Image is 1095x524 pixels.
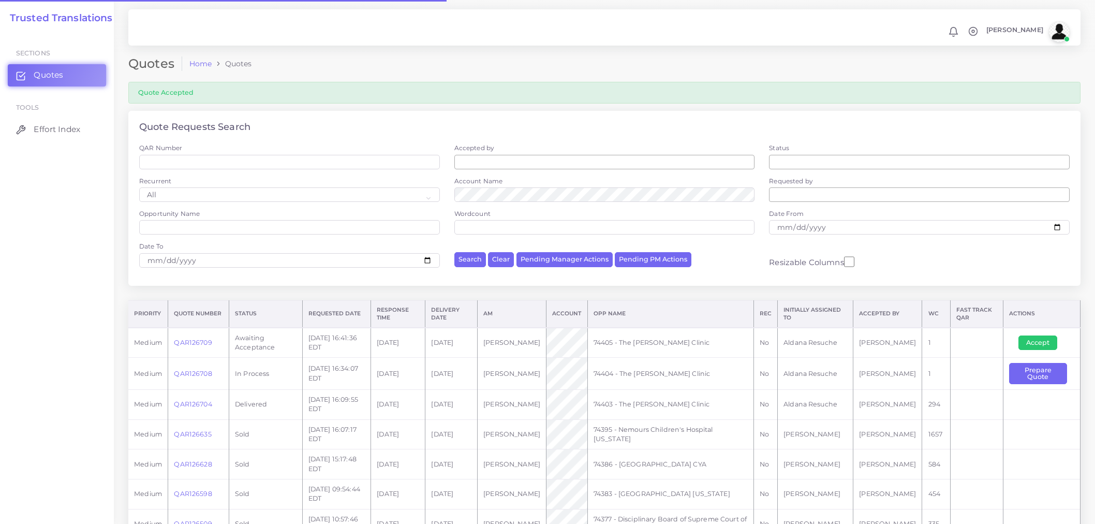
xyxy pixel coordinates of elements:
td: Aldana Resuche [777,358,853,390]
td: Sold [229,419,302,449]
td: 74405 - The [PERSON_NAME] Clinic [587,328,753,358]
a: Home [189,59,212,69]
th: Priority [128,300,168,327]
label: Recurrent [139,177,171,185]
label: Resizable Columns [769,255,854,268]
a: QAR126598 [174,490,212,498]
td: 74395 - Nemours Children's Hospital [US_STATE] [587,419,753,449]
td: [DATE] [371,328,425,358]
td: [PERSON_NAME] [853,419,922,449]
td: [PERSON_NAME] [777,449,853,479]
label: Date To [139,242,164,251]
td: [PERSON_NAME] [777,419,853,449]
td: [DATE] [425,328,478,358]
th: Status [229,300,302,327]
th: WC [922,300,951,327]
span: medium [134,460,162,468]
td: [PERSON_NAME] [477,358,546,390]
td: 1 [922,358,951,390]
th: Fast Track QAR [951,300,1003,327]
a: Trusted Translations [3,12,113,24]
td: No [753,479,777,510]
label: Accepted by [454,143,495,152]
th: Quote Number [168,300,229,327]
td: [DATE] [371,419,425,449]
td: [PERSON_NAME] [477,390,546,420]
td: 1657 [922,419,951,449]
td: [PERSON_NAME] [477,479,546,510]
button: Accept [1018,336,1057,350]
a: Accept [1018,338,1064,346]
span: medium [134,400,162,408]
td: Sold [229,479,302,510]
td: No [753,328,777,358]
td: Aldana Resuche [777,328,853,358]
span: Tools [16,104,39,111]
label: Account Name [454,177,503,185]
label: Date From [769,209,804,218]
td: [DATE] [371,358,425,390]
td: [PERSON_NAME] [853,390,922,420]
td: [DATE] 16:09:55 EDT [302,390,371,420]
button: Pending PM Actions [615,252,691,267]
td: No [753,358,777,390]
td: [PERSON_NAME] [477,419,546,449]
td: 74383 - [GEOGRAPHIC_DATA] [US_STATE] [587,479,753,510]
td: Sold [229,449,302,479]
th: Requested Date [302,300,371,327]
a: Quotes [8,64,106,86]
a: QAR126628 [174,460,212,468]
td: [DATE] [371,449,425,479]
th: Opp Name [587,300,753,327]
label: Requested by [769,177,813,185]
td: 74404 - The [PERSON_NAME] Clinic [587,358,753,390]
a: Prepare Quote [1009,369,1074,377]
td: No [753,390,777,420]
a: [PERSON_NAME]avatar [981,21,1073,42]
td: 294 [922,390,951,420]
td: [PERSON_NAME] [853,328,922,358]
h4: Quote Requests Search [139,122,250,133]
button: Pending Manager Actions [516,252,613,267]
button: Clear [488,252,514,267]
td: [DATE] 15:17:48 EDT [302,449,371,479]
img: avatar [1049,21,1070,42]
td: [DATE] 16:34:07 EDT [302,358,371,390]
th: Delivery Date [425,300,478,327]
td: [PERSON_NAME] [477,449,546,479]
td: [PERSON_NAME] [853,449,922,479]
td: No [753,419,777,449]
td: [PERSON_NAME] [853,479,922,510]
a: QAR126704 [174,400,212,408]
h2: Quotes [128,56,182,71]
td: 74386 - [GEOGRAPHIC_DATA] CYA [587,449,753,479]
td: [DATE] 16:41:36 EDT [302,328,371,358]
td: [DATE] [371,479,425,510]
th: Account [546,300,587,327]
td: Delivered [229,390,302,420]
a: Effort Index [8,119,106,140]
td: [PERSON_NAME] [853,358,922,390]
td: [DATE] [425,449,478,479]
a: QAR126709 [174,339,212,346]
span: medium [134,490,162,498]
th: Actions [1003,300,1080,327]
span: Quotes [34,69,63,81]
th: Response Time [371,300,425,327]
td: 454 [922,479,951,510]
span: medium [134,430,162,438]
label: Wordcount [454,209,491,218]
th: Accepted by [853,300,922,327]
td: [PERSON_NAME] [777,479,853,510]
span: Sections [16,49,50,57]
button: Search [454,252,486,267]
a: QAR126635 [174,430,211,438]
td: 584 [922,449,951,479]
td: [DATE] [371,390,425,420]
td: 74403 - The [PERSON_NAME] Clinic [587,390,753,420]
div: Quote Accepted [128,82,1081,103]
span: Effort Index [34,124,80,135]
label: Status [769,143,789,152]
th: AM [477,300,546,327]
